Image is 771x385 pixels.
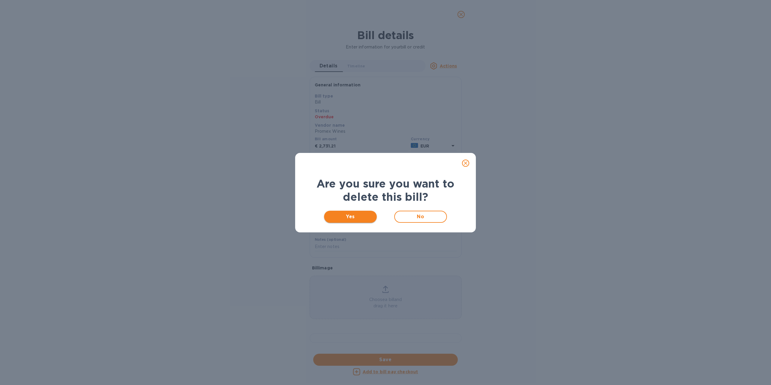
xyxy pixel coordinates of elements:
button: Yes [324,211,377,223]
span: Yes [329,213,372,220]
b: Are you sure you want to delete this bill? [317,177,454,203]
button: close [458,156,473,170]
span: No [400,213,442,220]
button: No [394,211,447,223]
